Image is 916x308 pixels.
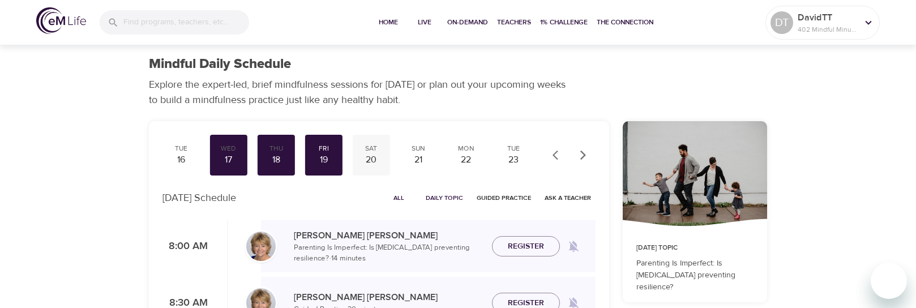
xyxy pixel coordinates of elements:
[123,10,249,35] input: Find programs, teachers, etc...
[477,192,531,203] span: Guided Practice
[262,144,290,153] div: Thu
[246,232,276,261] img: Lisa_Wickham-min.jpg
[411,16,438,28] span: Live
[167,153,195,166] div: 16
[771,11,793,34] div: DT
[357,144,386,153] div: Sat
[492,236,560,257] button: Register
[375,16,402,28] span: Home
[215,144,243,153] div: Wed
[162,190,236,206] p: [DATE] Schedule
[452,144,480,153] div: Mon
[310,144,338,153] div: Fri
[404,153,433,166] div: 21
[380,189,417,207] button: All
[421,189,468,207] button: Daily Topic
[560,233,587,260] span: Remind me when a class goes live every Friday at 8:00 AM
[167,144,195,153] div: Tue
[499,144,528,153] div: Tue
[149,56,291,72] h1: Mindful Daily Schedule
[36,7,86,34] img: logo
[162,239,208,254] p: 8:00 AM
[294,229,483,242] p: [PERSON_NAME] [PERSON_NAME]
[497,16,531,28] span: Teachers
[294,290,483,304] p: [PERSON_NAME] [PERSON_NAME]
[294,242,483,264] p: Parenting Is Imperfect: Is [MEDICAL_DATA] preventing resilience? · 14 minutes
[447,16,488,28] span: On-Demand
[426,192,463,203] span: Daily Topic
[636,258,754,293] p: Parenting Is Imperfect: Is [MEDICAL_DATA] preventing resilience?
[540,16,588,28] span: 1% Challenge
[215,153,243,166] div: 17
[597,16,653,28] span: The Connection
[508,239,544,254] span: Register
[472,189,536,207] button: Guided Practice
[452,153,480,166] div: 22
[404,144,433,153] div: Sun
[545,192,591,203] span: Ask a Teacher
[871,263,907,299] iframe: Button to launch messaging window
[636,243,754,253] p: [DATE] Topic
[357,153,386,166] div: 20
[385,192,412,203] span: All
[798,11,858,24] p: DavidTT
[499,153,528,166] div: 23
[149,77,573,108] p: Explore the expert-led, brief mindfulness sessions for [DATE] or plan out your upcoming weeks to ...
[310,153,338,166] div: 19
[262,153,290,166] div: 18
[540,189,596,207] button: Ask a Teacher
[798,24,858,35] p: 402 Mindful Minutes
